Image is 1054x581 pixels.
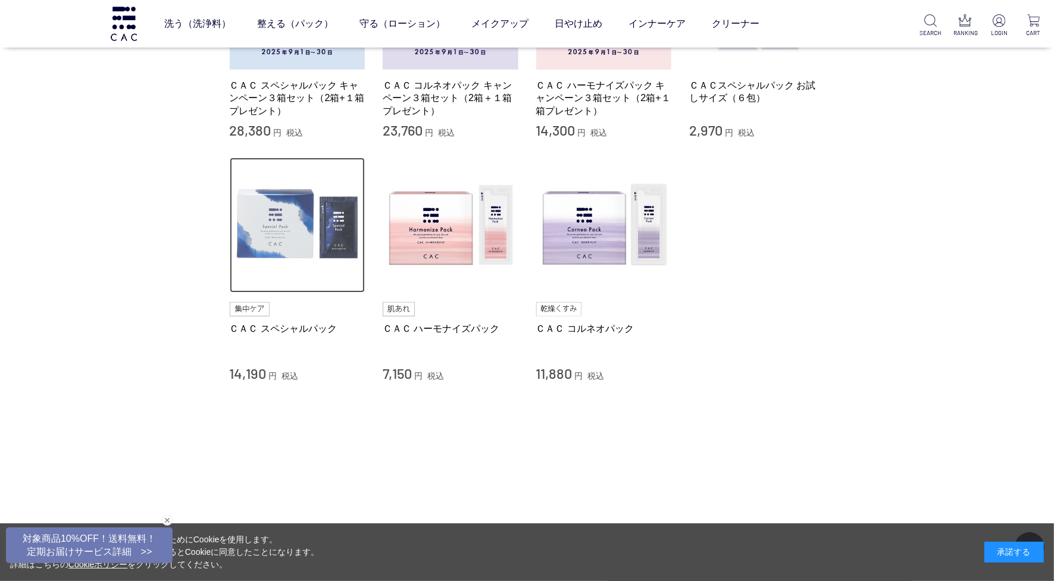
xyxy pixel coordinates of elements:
[273,128,282,137] span: 円
[230,158,365,293] img: ＣＡＣ スペシャルパック
[383,302,415,316] img: 肌あれ
[164,7,231,40] a: 洗う（洗浄料）
[109,7,139,40] img: logo
[984,542,1044,563] div: 承諾する
[471,7,528,40] a: メイクアップ
[383,79,518,117] a: ＣＡＣ コルネオパック キャンペーン３箱セット（2箱＋１箱プレゼント）
[919,29,942,37] p: SEARCH
[414,371,423,381] span: 円
[230,302,270,316] img: 集中ケア
[230,121,271,139] span: 28,380
[268,371,277,381] span: 円
[383,158,518,293] img: ＣＡＣ ハーモナイズパック
[689,79,825,105] a: ＣＡＣスペシャルパック お試しサイズ（６包）
[988,14,1010,37] a: LOGIN
[689,121,723,139] span: 2,970
[577,128,586,137] span: 円
[359,7,445,40] a: 守る（ローション）
[536,121,576,139] span: 14,300
[286,128,303,137] span: 税込
[628,7,686,40] a: インナーケア
[587,371,604,381] span: 税込
[1022,14,1044,37] a: CART
[725,128,733,137] span: 円
[536,79,672,117] a: ＣＡＣ ハーモナイズパック キャンペーン３箱セット（2箱+１箱プレゼント）
[590,128,607,137] span: 税込
[536,158,672,293] img: ＣＡＣ コルネオパック
[954,29,976,37] p: RANKING
[738,128,755,137] span: 税込
[536,302,582,316] img: 乾燥くすみ
[230,322,365,335] a: ＣＡＣ スペシャルパック
[257,7,333,40] a: 整える（パック）
[919,14,942,37] a: SEARCH
[383,365,412,382] span: 7,150
[230,79,365,117] a: ＣＡＣ スペシャルパック キャンペーン３箱セット（2箱+１箱プレゼント）
[555,7,602,40] a: 日やけ止め
[425,128,433,137] span: 円
[536,322,672,335] a: ＣＡＣ コルネオパック
[427,371,444,381] span: 税込
[954,14,976,37] a: RANKING
[1022,29,1044,37] p: CART
[574,371,583,381] span: 円
[712,7,759,40] a: クリーナー
[383,121,423,139] span: 23,760
[438,128,455,137] span: 税込
[282,371,298,381] span: 税込
[988,29,1010,37] p: LOGIN
[536,365,573,382] span: 11,880
[230,365,267,382] span: 14,190
[383,322,518,335] a: ＣＡＣ ハーモナイズパック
